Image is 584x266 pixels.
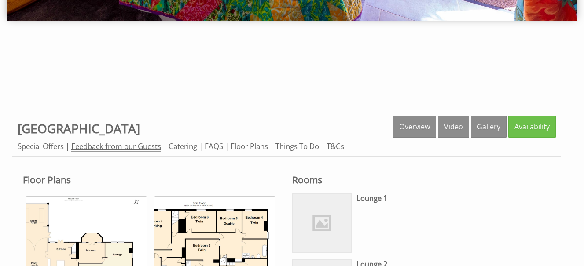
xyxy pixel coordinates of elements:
[327,141,344,151] a: T&Cs
[18,141,64,151] a: Special Offers
[471,116,507,138] a: Gallery
[169,141,197,151] a: Catering
[292,174,551,186] h2: Rooms
[71,141,161,152] a: Feedback from our Guests
[438,116,469,138] a: Video
[18,120,140,137] a: [GEOGRAPHIC_DATA]
[205,141,223,151] a: FAQS
[393,116,436,138] a: Overview
[356,193,551,203] h3: Lounge 1
[508,116,556,138] a: Availability
[275,141,319,151] a: Things To Do
[23,174,282,186] h2: Floor Plans
[231,141,268,151] a: Floor Plans
[293,194,351,252] img: Lounge 1
[5,43,579,109] iframe: Customer reviews powered by Trustpilot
